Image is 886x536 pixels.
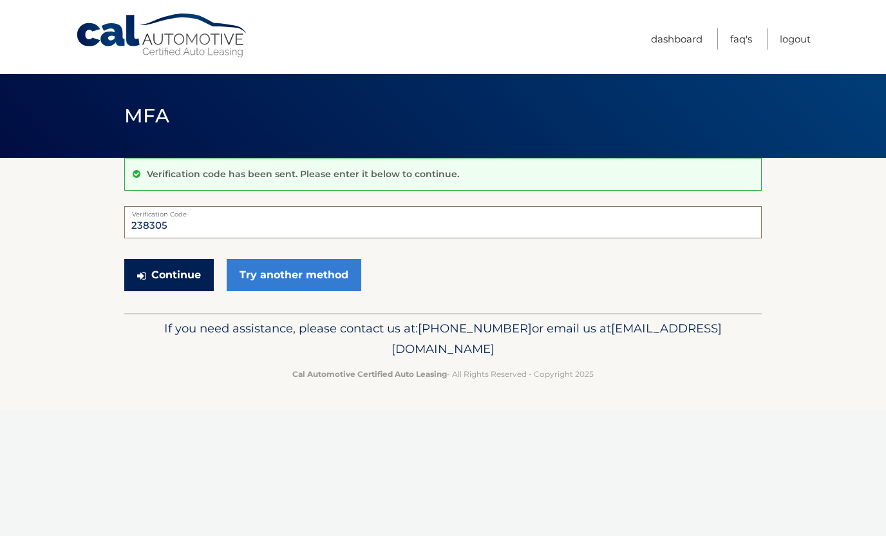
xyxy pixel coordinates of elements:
[730,28,752,50] a: FAQ's
[124,104,169,128] span: MFA
[124,206,762,216] label: Verification Code
[227,259,361,291] a: Try another method
[124,206,762,238] input: Verification Code
[780,28,811,50] a: Logout
[651,28,702,50] a: Dashboard
[147,168,459,180] p: Verification code has been sent. Please enter it below to continue.
[292,369,447,379] strong: Cal Automotive Certified Auto Leasing
[391,321,722,356] span: [EMAIL_ADDRESS][DOMAIN_NAME]
[133,367,753,381] p: - All Rights Reserved - Copyright 2025
[133,318,753,359] p: If you need assistance, please contact us at: or email us at
[75,13,249,59] a: Cal Automotive
[418,321,532,336] span: [PHONE_NUMBER]
[124,259,214,291] button: Continue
